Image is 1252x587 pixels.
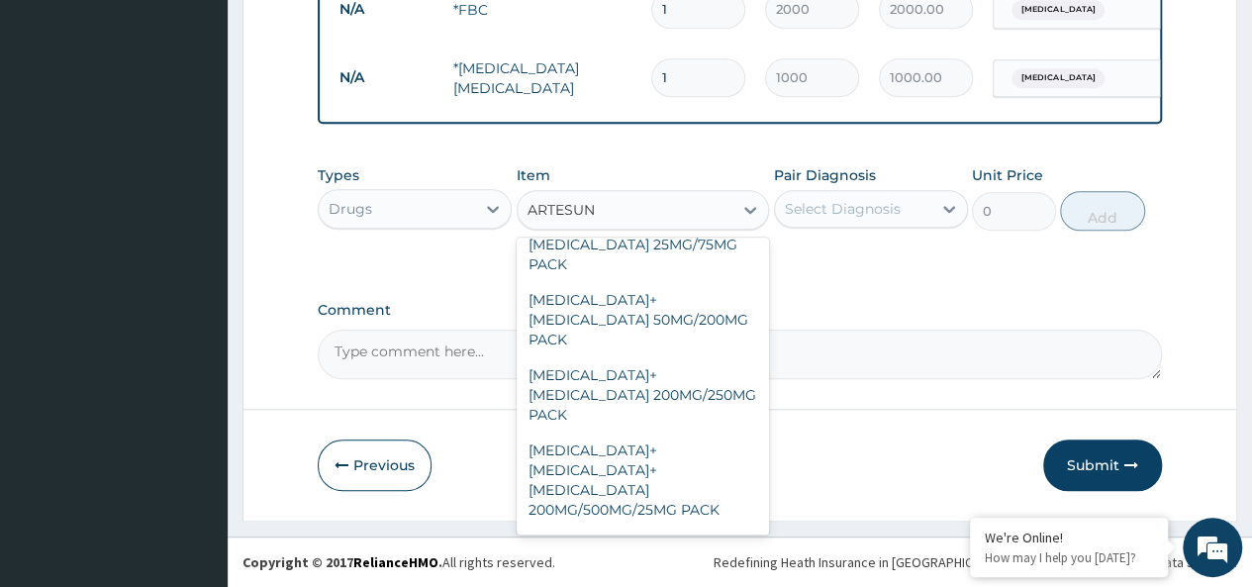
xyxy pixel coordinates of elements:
span: [MEDICAL_DATA] [1011,68,1105,88]
div: Redefining Heath Insurance in [GEOGRAPHIC_DATA] using Telemedicine and Data Science! [714,552,1237,572]
span: We're online! [115,170,273,370]
div: [MEDICAL_DATA]+[MEDICAL_DATA] 25MG/75MG PACK [517,207,770,282]
label: Unit Price [972,165,1043,185]
div: Minimize live chat window [325,10,372,57]
div: [MEDICAL_DATA]+[MEDICAL_DATA] 200MG/250MG PACK [517,357,770,433]
div: Drugs [329,199,372,219]
label: Types [318,167,359,184]
p: How may I help you today? [985,549,1153,566]
label: Pair Diagnosis [774,165,876,185]
div: [MEDICAL_DATA]+[MEDICAL_DATA]+[MEDICAL_DATA] 200MG/500MG/25MG PACK [517,433,770,528]
td: N/A [330,59,443,96]
div: Select Diagnosis [785,199,901,219]
label: Comment [318,302,1162,319]
img: d_794563401_company_1708531726252_794563401 [37,99,80,148]
a: RelianceHMO [353,553,438,571]
strong: Copyright © 2017 . [242,553,442,571]
button: Previous [318,440,432,491]
textarea: Type your message and hit 'Enter' [10,383,377,452]
div: Chat with us now [103,111,333,137]
div: We're Online! [985,529,1153,546]
button: Add [1060,191,1144,231]
div: [MEDICAL_DATA]+[MEDICAL_DATA] 50MG/200MG PACK [517,282,770,357]
td: *[MEDICAL_DATA] [MEDICAL_DATA] [443,49,641,108]
label: Item [517,165,550,185]
button: Submit [1043,440,1162,491]
footer: All rights reserved. [228,537,1252,587]
div: [MEDICAL_DATA] IV 60mg [517,528,770,563]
